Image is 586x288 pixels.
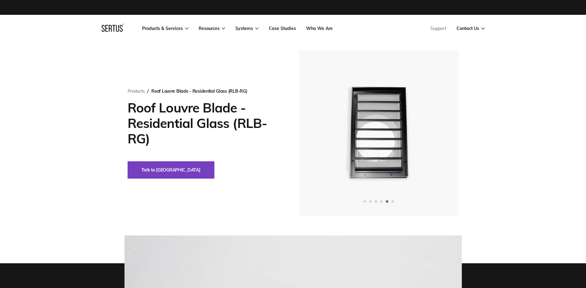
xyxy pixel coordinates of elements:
span: Go to slide 4 [380,200,383,203]
span: Go to slide 6 [391,200,394,203]
a: Who We Are [306,26,333,31]
a: Case Studies [269,26,296,31]
a: Contact Us [457,26,485,31]
span: Go to slide 2 [369,200,372,203]
span: Go to slide 3 [375,200,377,203]
a: Resources [199,26,225,31]
button: Talk to [GEOGRAPHIC_DATA] [128,161,214,179]
span: Go to slide 1 [364,200,366,203]
h1: Roof Louvre Blade - Residential Glass (RLB-RG) [128,100,280,146]
a: Products [128,88,145,94]
a: Systems [235,26,259,31]
iframe: Chat Widget [475,216,586,288]
a: Products & Services [142,26,188,31]
a: Support [430,26,446,31]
